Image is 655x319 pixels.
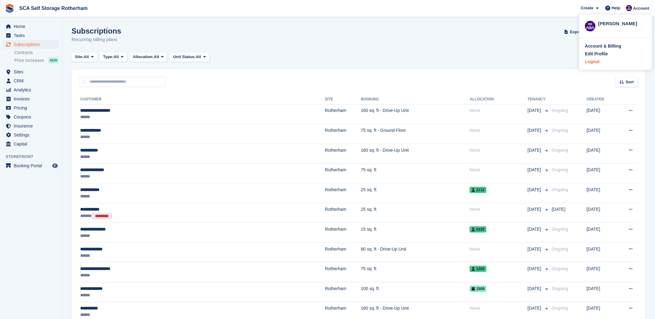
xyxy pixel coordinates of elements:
a: menu [3,67,59,76]
div: None [470,206,528,213]
span: Booking Portal [14,161,51,170]
a: menu [3,161,59,170]
td: 160 sq. ft - Drive-Up Unit [361,104,470,124]
span: Price increases [14,58,44,63]
td: Rotherham [325,183,361,203]
td: [DATE] [587,144,616,164]
a: Contracts [14,50,59,56]
a: menu [3,40,59,49]
span: Type: [103,54,114,60]
span: Account [633,5,649,12]
a: Logout [585,58,646,65]
span: Ongoing [552,128,568,133]
td: [DATE] [587,203,616,223]
span: Sites [14,67,51,76]
h1: Subscriptions [71,27,121,35]
a: Edit Profile [585,51,646,57]
button: Site: All [71,52,97,62]
a: SCA Self Storage Rotherham [17,3,90,13]
td: [DATE] [587,282,616,302]
td: [DATE] [587,164,616,183]
a: Price increases NEW [14,57,59,64]
td: 25 sq. ft [361,203,470,223]
div: NEW [48,57,59,63]
div: None [470,167,528,173]
td: Rotherham [325,164,361,183]
div: Edit Profile [585,51,608,57]
button: Type: All [100,52,127,62]
span: [DATE] [528,107,542,114]
td: Rotherham [325,124,361,144]
a: menu [3,22,59,31]
a: menu [3,86,59,94]
button: Export [563,27,590,37]
th: Allocation [470,95,528,104]
th: Created [587,95,616,104]
span: Pricing [14,104,51,112]
span: [DATE] [528,127,542,134]
span: Create [581,5,593,11]
a: menu [3,76,59,85]
div: None [470,246,528,252]
td: Rotherham [325,243,361,262]
td: Rotherham [325,262,361,282]
div: None [470,147,528,154]
span: [DATE] [528,167,542,173]
span: Subscriptions [14,40,51,49]
span: Ongoing [552,108,568,113]
td: 75 sq. ft [361,262,470,282]
span: Site: [75,54,84,60]
th: Tenancy [528,95,549,104]
span: Ongoing [552,148,568,153]
span: 1200 [470,266,487,272]
span: Coupons [14,113,51,121]
button: Unit Status: All [170,52,209,62]
td: Rotherham [325,282,361,302]
td: [DATE] [587,104,616,124]
span: Ongoing [552,167,568,172]
div: None [470,107,528,114]
span: All [84,54,89,60]
span: [DATE] [528,187,542,193]
div: None [470,305,528,312]
span: All [113,54,119,60]
a: menu [3,131,59,139]
span: Ongoing [552,286,568,291]
td: 25 sq. ft [361,183,470,203]
th: Booking [361,95,470,104]
td: Rotherham [325,203,361,223]
a: menu [3,104,59,112]
a: Preview store [51,162,59,169]
p: Recurring billing plans [71,36,121,43]
span: Ongoing [552,306,568,311]
td: 15 sq. ft [361,223,470,243]
div: None [470,127,528,134]
span: Storefront [6,154,62,160]
span: All [196,54,201,60]
a: menu [3,31,59,40]
span: 0330 [470,226,487,233]
span: Ongoing [552,187,568,192]
span: [DATE] [528,147,542,154]
td: [DATE] [587,124,616,144]
span: Tasks [14,31,51,40]
span: Allocation: [133,54,154,60]
span: [DATE] [528,305,542,312]
span: 1508 [470,286,487,292]
button: Allocation: All [130,52,168,62]
span: CRM [14,76,51,85]
a: menu [3,95,59,103]
div: [PERSON_NAME] [598,20,646,26]
td: [DATE] [587,262,616,282]
span: Sort [626,79,634,85]
td: 160 sq. ft - Drive-Up Unit [361,144,470,164]
td: 100 sq. ft [361,282,470,302]
span: [DATE] [528,226,542,233]
span: Capital [14,140,51,148]
td: Rotherham [325,223,361,243]
td: [DATE] [587,183,616,203]
img: stora-icon-8386f47178a22dfd0bd8f6a31ec36ba5ce8667c1dd55bd0f319d3a0aa187defe.svg [5,4,14,13]
span: [DATE] [528,246,542,252]
span: Home [14,22,51,31]
img: Kelly Neesham [626,5,632,11]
